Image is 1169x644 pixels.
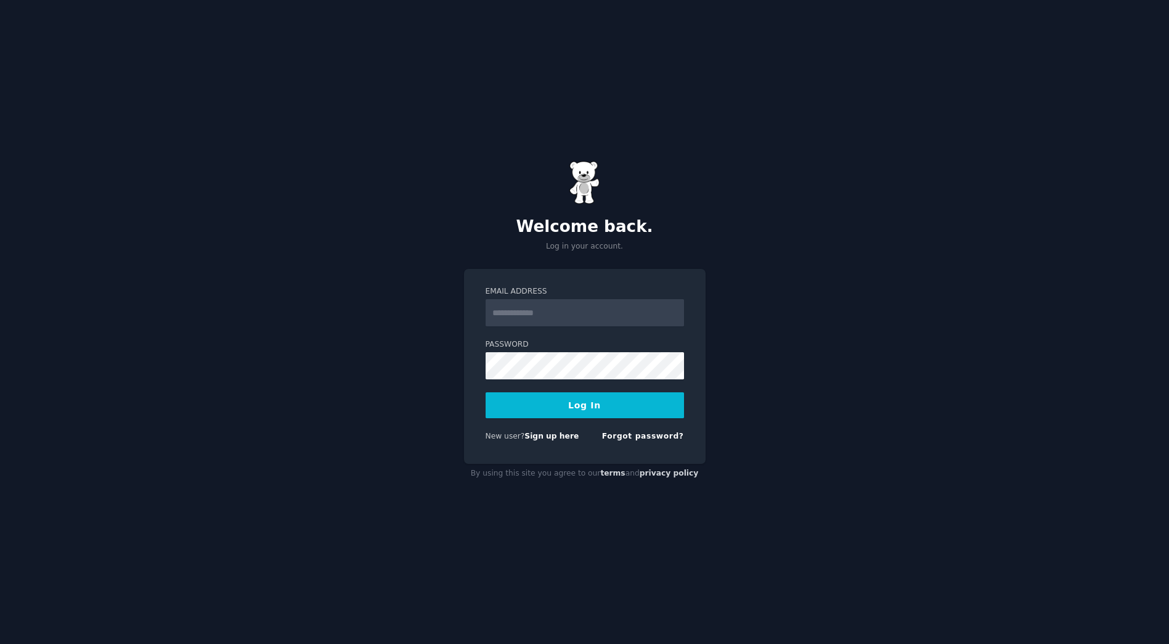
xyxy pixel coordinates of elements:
[486,432,525,440] span: New user?
[640,469,699,477] a: privacy policy
[600,469,625,477] a: terms
[464,464,706,484] div: By using this site you agree to our and
[464,217,706,237] h2: Welcome back.
[602,432,684,440] a: Forgot password?
[486,286,684,297] label: Email Address
[486,392,684,418] button: Log In
[524,432,579,440] a: Sign up here
[486,339,684,350] label: Password
[569,161,600,204] img: Gummy Bear
[464,241,706,252] p: Log in your account.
